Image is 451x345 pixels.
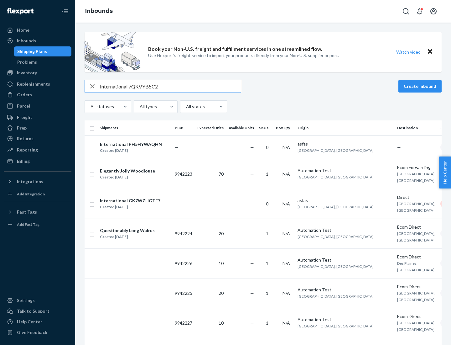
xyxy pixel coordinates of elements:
[80,2,118,20] ol: breadcrumbs
[400,5,412,18] button: Open Search Box
[7,8,34,14] img: Flexport logo
[397,313,435,320] div: Ecom Direct
[100,198,160,204] div: International GK7WZHGTE7
[85,8,113,14] a: Inbounds
[4,145,71,155] a: Reporting
[17,38,36,44] div: Inbounds
[4,68,71,78] a: Inventory
[395,120,438,135] th: Destination
[226,120,257,135] th: Available Units
[397,145,401,150] span: —
[17,308,49,314] div: Talk to Support
[4,306,71,316] a: Talk to Support
[398,80,442,93] button: Create inbound
[17,147,38,153] div: Reporting
[298,227,392,233] div: Automation Test
[298,175,374,179] span: [GEOGRAPHIC_DATA], [GEOGRAPHIC_DATA]
[100,147,162,154] div: Created [DATE]
[250,145,254,150] span: —
[14,46,72,56] a: Shipping Plans
[298,204,374,209] span: [GEOGRAPHIC_DATA], [GEOGRAPHIC_DATA]
[295,120,395,135] th: Origin
[172,120,195,135] th: PO#
[17,59,37,65] div: Problems
[17,178,43,185] div: Integrations
[250,201,254,206] span: —
[397,201,435,213] span: [GEOGRAPHIC_DATA], [GEOGRAPHIC_DATA]
[4,177,71,187] button: Integrations
[298,141,392,147] div: asfas
[172,308,195,338] td: 9942227
[4,327,71,337] button: Give Feedback
[257,120,273,135] th: SKUs
[100,80,241,93] input: Search inbounds by name, destination, msku...
[397,231,435,242] span: [GEOGRAPHIC_DATA], [GEOGRAPHIC_DATA]
[298,264,374,269] span: [GEOGRAPHIC_DATA], [GEOGRAPHIC_DATA]
[266,290,268,296] span: 1
[4,90,71,100] a: Orders
[4,295,71,305] a: Settings
[298,324,374,328] span: [GEOGRAPHIC_DATA], [GEOGRAPHIC_DATA]
[100,227,155,234] div: Questionably Long Walrus
[283,201,290,206] span: N/A
[175,145,179,150] span: —
[17,92,32,98] div: Orders
[397,224,435,230] div: Ecom Direct
[4,36,71,46] a: Inbounds
[266,171,268,177] span: 1
[17,158,30,164] div: Billing
[4,317,71,327] a: Help Center
[397,164,435,171] div: Ecom Forwarding
[427,5,440,18] button: Open account menu
[273,120,295,135] th: Box Qty
[175,201,179,206] span: —
[283,261,290,266] span: N/A
[17,70,37,76] div: Inventory
[219,320,224,326] span: 10
[4,101,71,111] a: Parcel
[397,261,434,272] span: Des Plaines, [GEOGRAPHIC_DATA]
[4,79,71,89] a: Replenishments
[219,261,224,266] span: 10
[283,145,290,150] span: N/A
[148,45,322,53] p: Book your Non-U.S. freight and fulfillment services in one streamlined flow.
[17,103,30,109] div: Parcel
[219,171,224,177] span: 70
[298,167,392,174] div: Automation Test
[250,290,254,296] span: —
[172,159,195,189] td: 9942223
[172,278,195,308] td: 9942225
[298,294,374,299] span: [GEOGRAPHIC_DATA], [GEOGRAPHIC_DATA]
[17,135,34,142] div: Returns
[14,57,72,67] a: Problems
[17,27,29,33] div: Home
[100,174,155,180] div: Created [DATE]
[250,231,254,236] span: —
[17,114,32,120] div: Freight
[439,157,451,188] span: Help Center
[100,234,155,240] div: Created [DATE]
[4,189,71,199] a: Add Integration
[17,48,47,55] div: Shipping Plans
[172,248,195,278] td: 9942226
[17,222,39,227] div: Add Fast Tag
[4,123,71,133] a: Prep
[397,172,435,183] span: [GEOGRAPHIC_DATA], [GEOGRAPHIC_DATA]
[17,329,47,336] div: Give Feedback
[283,290,290,296] span: N/A
[397,284,435,290] div: Ecom Direct
[283,231,290,236] span: N/A
[266,201,268,206] span: 0
[266,320,268,326] span: 1
[17,125,27,131] div: Prep
[172,219,195,248] td: 9942224
[90,103,91,110] input: All statuses
[100,141,162,147] div: International PH5HYWAQHN
[298,316,392,323] div: Automation Test
[266,145,268,150] span: 0
[4,156,71,166] a: Billing
[4,134,71,144] a: Returns
[283,320,290,326] span: N/A
[4,25,71,35] a: Home
[250,261,254,266] span: —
